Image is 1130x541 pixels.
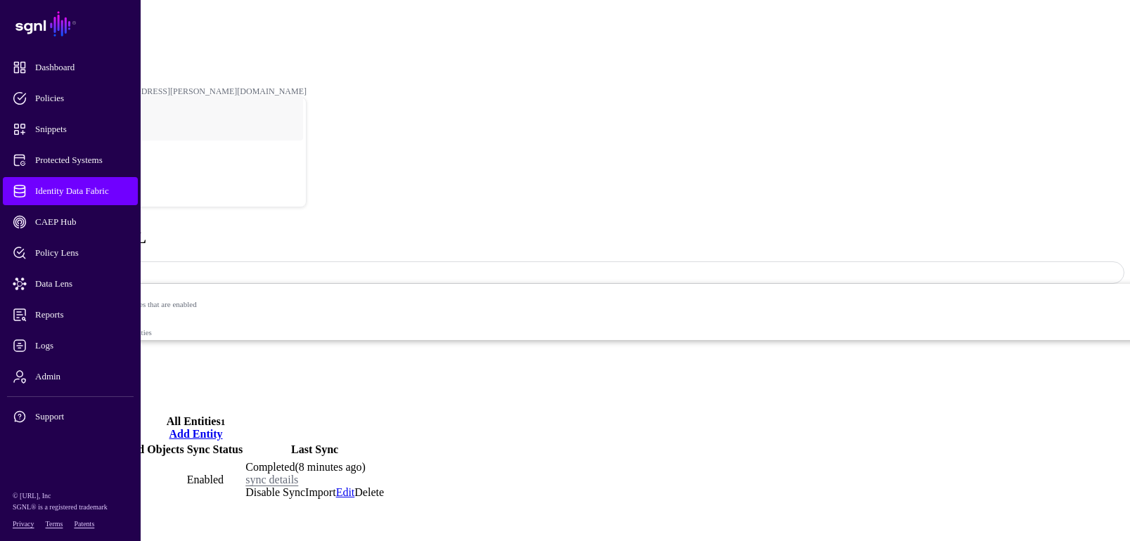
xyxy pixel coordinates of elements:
[28,65,1102,76] div: /
[187,474,224,485] span: Enabled
[3,84,138,112] a: Policies
[13,370,150,384] span: Admin
[13,91,150,105] span: Policies
[3,115,138,143] a: Snippets
[3,239,138,267] a: Policy Lens
[13,246,150,260] span: Policy Lens
[354,486,384,498] a: Delete
[13,215,150,229] span: CAEP Hub
[3,332,138,360] a: Logs
[167,415,221,427] span: All Entities
[13,339,150,353] span: Logs
[28,44,1102,55] div: /
[245,461,384,474] div: Completed (8 minutes ago)
[13,277,150,291] span: Data Lens
[13,184,150,198] span: Identity Data Fabric
[8,8,132,39] a: SGNL
[3,270,138,298] a: Data Lens
[245,474,298,485] a: sync details
[13,490,128,502] p: © [URL], Inc
[29,136,306,181] a: POC
[28,86,307,97] div: [PERSON_NAME][EMAIL_ADDRESS][PERSON_NAME][DOMAIN_NAME]
[336,486,355,498] a: Edit
[28,23,1102,34] div: /
[3,146,138,174] a: Protected Systems
[169,428,223,440] a: Add Entity
[245,486,305,498] a: Disable Sync
[3,177,138,205] a: Identity Data Fabric
[13,520,34,528] a: Privacy
[13,60,150,74] span: Dashboard
[3,53,138,82] a: Dashboard
[13,410,150,424] span: Support
[305,486,336,498] a: Import
[13,502,128,513] p: SGNL® is a registered trademark
[13,153,150,167] span: Protected Systems
[46,520,63,528] a: Terms
[245,443,385,457] th: Last Sync
[13,122,150,136] span: Snippets
[74,520,94,528] a: Patents
[6,228,1124,247] h2: HANADB-MYSQL
[3,363,138,391] a: Admin
[186,443,244,457] th: Sync Status
[13,308,150,322] span: Reports
[29,185,306,196] div: Log out
[3,208,138,236] a: CAEP Hub
[221,417,226,427] small: 1
[98,443,184,457] th: Imported Objects
[98,458,184,502] td: 4
[3,301,138,329] a: Reports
